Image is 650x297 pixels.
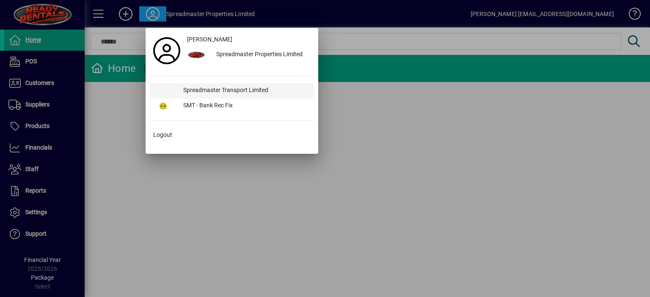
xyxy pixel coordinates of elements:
button: SMT - Bank Rec Fix [150,98,314,114]
div: Spreadmaster Transport Limited [176,83,314,98]
div: Spreadmaster Properties Limited [209,47,314,63]
button: Spreadmaster Transport Limited [150,83,314,98]
a: Profile [150,43,184,58]
span: [PERSON_NAME] [187,35,232,44]
a: [PERSON_NAME] [184,32,314,47]
button: Logout [150,128,314,143]
button: Spreadmaster Properties Limited [184,47,314,63]
div: SMT - Bank Rec Fix [176,98,314,114]
span: Logout [153,131,172,139]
